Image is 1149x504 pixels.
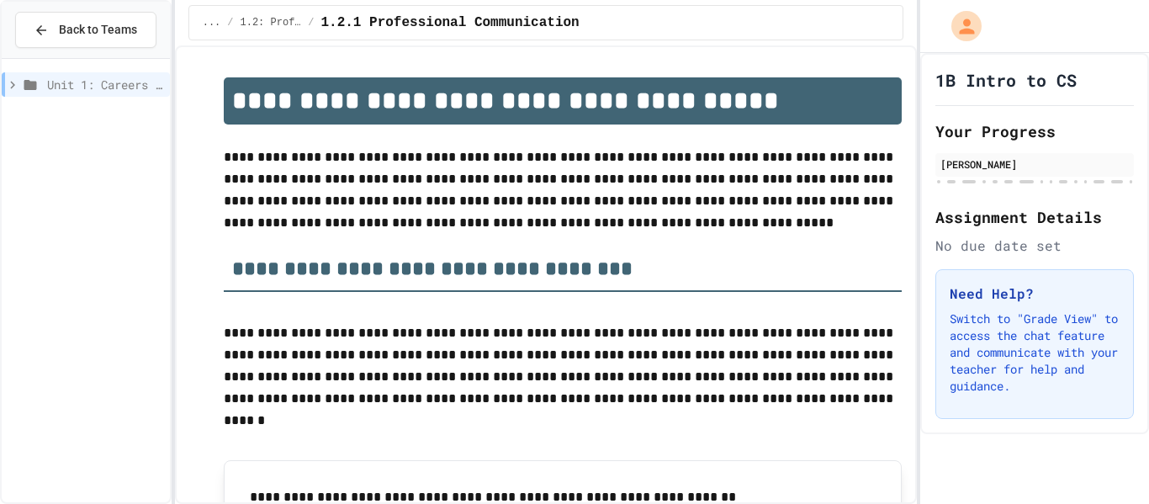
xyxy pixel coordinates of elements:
span: / [308,16,314,29]
iframe: chat widget [1009,363,1132,435]
span: 1.2: Professional Communication [241,16,302,29]
div: My Account [934,7,986,45]
h1: 1B Intro to CS [935,68,1077,92]
p: Switch to "Grade View" to access the chat feature and communicate with your teacher for help and ... [950,310,1120,395]
button: Back to Teams [15,12,156,48]
iframe: chat widget [1078,437,1132,487]
h2: Assignment Details [935,205,1134,229]
span: Unit 1: Careers & Professionalism [47,76,163,93]
h2: Your Progress [935,119,1134,143]
span: 1.2.1 Professional Communication [320,13,579,33]
span: ... [203,16,221,29]
div: No due date set [935,236,1134,256]
div: [PERSON_NAME] [940,157,1129,172]
h3: Need Help? [950,284,1120,304]
span: / [227,16,233,29]
span: Back to Teams [59,21,137,39]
